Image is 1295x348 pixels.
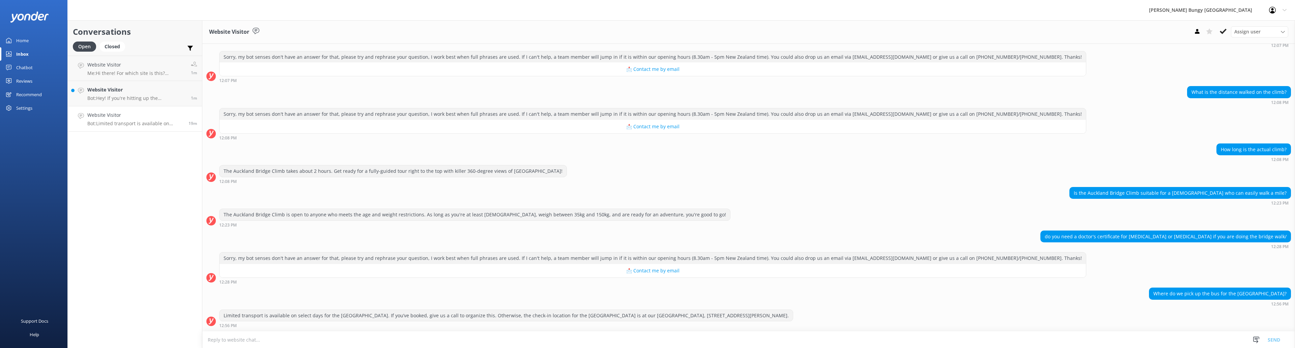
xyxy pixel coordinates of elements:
[219,279,1086,284] div: Sep 07 2025 12:28pm (UTC +12:00) Pacific/Auckland
[1070,187,1291,199] div: Is the Auckland Bridge Climb suitable for a [DEMOGRAPHIC_DATA] who can easily walk a mile?
[1271,101,1289,105] strong: 12:08 PM
[219,79,237,83] strong: 12:07 PM
[191,70,197,76] span: Sep 07 2025 01:15pm (UTC +12:00) Pacific/Auckland
[68,81,202,106] a: Website VisitorBot:Hey! If you're hitting up the [PERSON_NAME] and driving yourself, give it 1.5 ...
[87,61,186,69] h4: Website Visitor
[219,222,730,227] div: Sep 07 2025 12:23pm (UTC +12:00) Pacific/Auckland
[87,121,183,127] p: Bot: Limited transport is available on select days for the [GEOGRAPHIC_DATA]. If you’ve booked, g...
[219,136,237,140] strong: 12:08 PM
[209,28,249,36] h3: Website Visitor
[1216,157,1291,162] div: Sep 07 2025 12:08pm (UTC +12:00) Pacific/Auckland
[1231,26,1288,37] div: Assign User
[219,223,237,227] strong: 12:23 PM
[1149,301,1291,306] div: Sep 07 2025 12:56pm (UTC +12:00) Pacific/Auckland
[1041,231,1291,242] div: do you need a doctor's certificate for [MEDICAL_DATA] or [MEDICAL_DATA] if you are doing the brid...
[219,324,237,328] strong: 12:56 PM
[220,120,1086,133] button: 📩 Contact me by email
[16,74,32,88] div: Reviews
[73,42,96,52] div: Open
[220,264,1086,277] button: 📩 Contact me by email
[220,209,730,220] div: The Auckland Bridge Climb is open to anyone who meets the age and weight restrictions. As long as...
[87,86,186,93] h4: Website Visitor
[219,135,1086,140] div: Sep 07 2025 12:08pm (UTC +12:00) Pacific/Auckland
[68,56,202,81] a: Website VisitorMe:Hi there! For which site is this? [PERSON_NAME][GEOGRAPHIC_DATA], [GEOGRAPHIC_D...
[219,280,237,284] strong: 12:28 PM
[220,252,1086,264] div: Sorry, my bot senses don't have an answer for that, please try and rephrase your question, I work...
[1271,158,1289,162] strong: 12:08 PM
[1234,28,1261,35] span: Assign user
[1187,100,1291,105] div: Sep 07 2025 12:08pm (UTC +12:00) Pacific/Auckland
[220,165,567,177] div: The Auckland Bridge Climb takes about 2 hours. Get ready for a fully-guided tour right to the top...
[191,95,197,101] span: Sep 07 2025 01:14pm (UTC +12:00) Pacific/Auckland
[87,70,186,76] p: Me: Hi there! For which site is this? [PERSON_NAME][GEOGRAPHIC_DATA], [GEOGRAPHIC_DATA] etc.
[1271,302,1289,306] strong: 12:56 PM
[189,121,197,126] span: Sep 07 2025 12:56pm (UTC +12:00) Pacific/Auckland
[73,43,99,50] a: Open
[220,51,1086,63] div: Sorry, my bot senses don't have an answer for that, please try and rephrase your question, I work...
[1187,86,1291,98] div: What is the distance walked on the climb?
[1162,43,1291,48] div: Sep 07 2025 12:07pm (UTC +12:00) Pacific/Auckland
[99,43,128,50] a: Closed
[220,108,1086,120] div: Sorry, my bot senses don't have an answer for that, please try and rephrase your question, I work...
[1217,144,1291,155] div: How long is the actual climb?
[1271,201,1289,205] strong: 12:23 PM
[1271,44,1289,48] strong: 12:07 PM
[220,310,793,321] div: Limited transport is available on select days for the [GEOGRAPHIC_DATA]. If you’ve booked, give u...
[16,61,33,74] div: Chatbot
[219,179,567,184] div: Sep 07 2025 12:08pm (UTC +12:00) Pacific/Auckland
[68,106,202,132] a: Website VisitorBot:Limited transport is available on select days for the [GEOGRAPHIC_DATA]. If yo...
[219,323,793,328] div: Sep 07 2025 12:56pm (UTC +12:00) Pacific/Auckland
[219,180,237,184] strong: 12:08 PM
[1069,200,1291,205] div: Sep 07 2025 12:23pm (UTC +12:00) Pacific/Auckland
[16,101,32,115] div: Settings
[16,47,29,61] div: Inbox
[10,11,49,23] img: yonder-white-logo.png
[1040,244,1291,249] div: Sep 07 2025 12:28pm (UTC +12:00) Pacific/Auckland
[99,42,125,52] div: Closed
[1271,245,1289,249] strong: 12:28 PM
[1149,288,1291,299] div: Where do we pick up the bus for the [GEOGRAPHIC_DATA]?
[30,328,39,341] div: Help
[73,25,197,38] h2: Conversations
[87,111,183,119] h4: Website Visitor
[16,34,29,47] div: Home
[219,78,1086,83] div: Sep 07 2025 12:07pm (UTC +12:00) Pacific/Auckland
[21,314,48,328] div: Support Docs
[16,88,42,101] div: Recommend
[87,95,186,101] p: Bot: Hey! If you're hitting up the [PERSON_NAME] and driving yourself, give it 1.5 hours. If you'...
[220,62,1086,76] button: 📩 Contact me by email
